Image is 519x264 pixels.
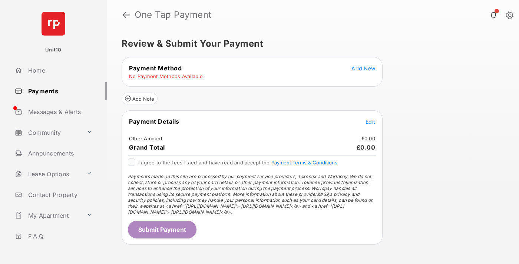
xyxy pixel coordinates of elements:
span: Payment Details [129,118,179,125]
a: Community [12,124,83,141]
a: Payments [12,82,107,100]
button: Submit Payment [128,221,196,238]
a: F.A.Q. [12,227,107,245]
td: No Payment Methods Available [129,73,203,80]
span: Payment Method [129,64,182,72]
td: £0.00 [361,135,376,142]
span: £0.00 [357,144,376,151]
span: Payments made on this site are processed by our payment service providers, Tokenex and Worldpay. ... [128,174,373,215]
button: Add New [351,64,375,72]
span: Add New [351,65,375,71]
td: Other Amount [129,135,163,142]
h5: Review & Submit Your Payment [122,39,498,48]
button: Add Note [122,93,158,104]
a: Announcements [12,144,107,162]
p: Unit10 [45,46,62,54]
img: svg+xml;base64,PHN2ZyB4bWxucz0iaHR0cDovL3d3dy53My5vcmcvMjAwMC9zdmciIHdpZHRoPSI2NCIgaGVpZ2h0PSI2NC... [42,12,65,36]
button: I agree to the fees listed and have read and accept the [271,160,337,166]
a: Lease Options [12,165,83,183]
span: Edit [366,118,375,125]
span: Grand Total [129,144,165,151]
a: Home [12,61,107,79]
a: My Apartment [12,207,83,224]
a: Messages & Alerts [12,103,107,121]
button: Edit [366,118,375,125]
span: I agree to the fees listed and have read and accept the [138,160,337,166]
a: Contact Property [12,186,107,204]
strong: One Tap Payment [135,10,212,19]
